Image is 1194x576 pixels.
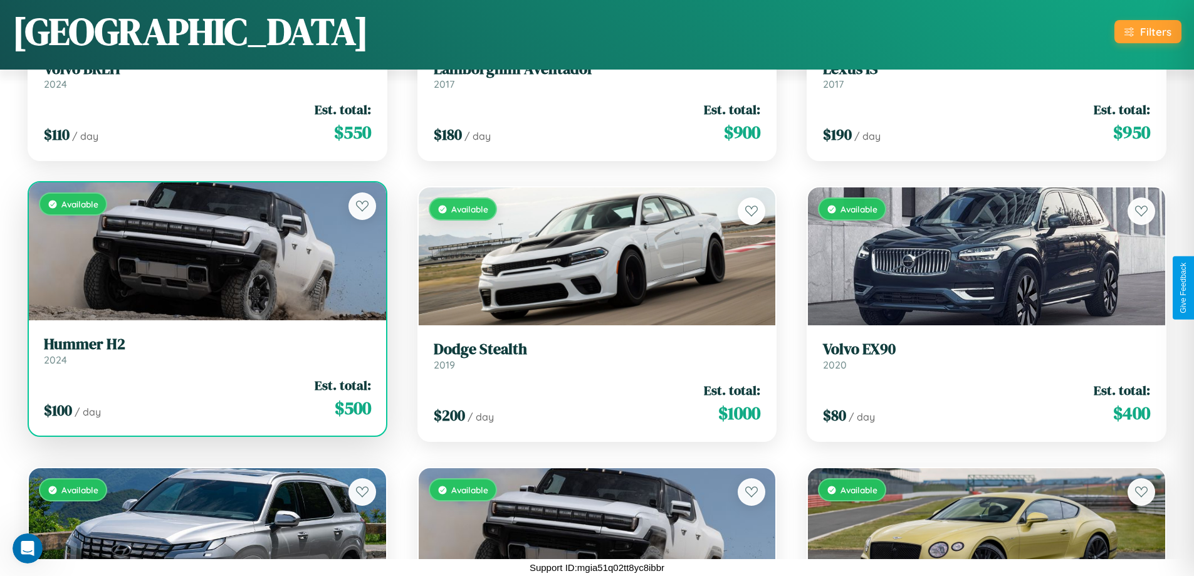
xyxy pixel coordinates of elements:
a: Volvo BRLH2024 [44,60,371,91]
span: $ 1000 [718,401,760,426]
span: $ 950 [1113,120,1150,145]
span: / day [72,130,98,142]
span: / day [854,130,881,142]
h3: Volvo EX90 [823,340,1150,359]
span: $ 80 [823,405,846,426]
span: $ 200 [434,405,465,426]
a: Lamborghini Aventador2017 [434,60,761,91]
span: Available [61,199,98,209]
button: Filters [1114,20,1181,43]
p: Support ID: mgia51q02tt8yc8ibbr [530,559,664,576]
span: Available [451,484,488,495]
span: / day [75,406,101,418]
iframe: Intercom live chat [13,533,43,563]
h1: [GEOGRAPHIC_DATA] [13,6,369,57]
span: Available [61,484,98,495]
span: $ 400 [1113,401,1150,426]
a: Dodge Stealth2019 [434,340,761,371]
span: $ 180 [434,124,462,145]
h3: Hummer H2 [44,335,371,353]
div: Give Feedback [1179,263,1188,313]
span: 2024 [44,78,67,90]
div: Filters [1140,25,1171,38]
span: Est. total: [1094,381,1150,399]
span: $ 110 [44,124,70,145]
span: $ 500 [335,395,371,421]
a: Lexus IS2017 [823,60,1150,91]
h3: Dodge Stealth [434,340,761,359]
span: 2019 [434,359,455,371]
a: Hummer H22024 [44,335,371,366]
span: Est. total: [1094,100,1150,118]
span: / day [464,130,491,142]
span: $ 190 [823,124,852,145]
span: Est. total: [315,376,371,394]
span: Available [451,204,488,214]
span: Est. total: [704,100,760,118]
span: $ 550 [334,120,371,145]
span: / day [849,411,875,423]
span: 2017 [823,78,844,90]
span: 2017 [434,78,454,90]
span: 2024 [44,353,67,366]
span: $ 900 [724,120,760,145]
span: Available [841,484,877,495]
span: Est. total: [315,100,371,118]
span: Est. total: [704,381,760,399]
span: $ 100 [44,400,72,421]
span: 2020 [823,359,847,371]
span: Available [841,204,877,214]
span: / day [468,411,494,423]
a: Volvo EX902020 [823,340,1150,371]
